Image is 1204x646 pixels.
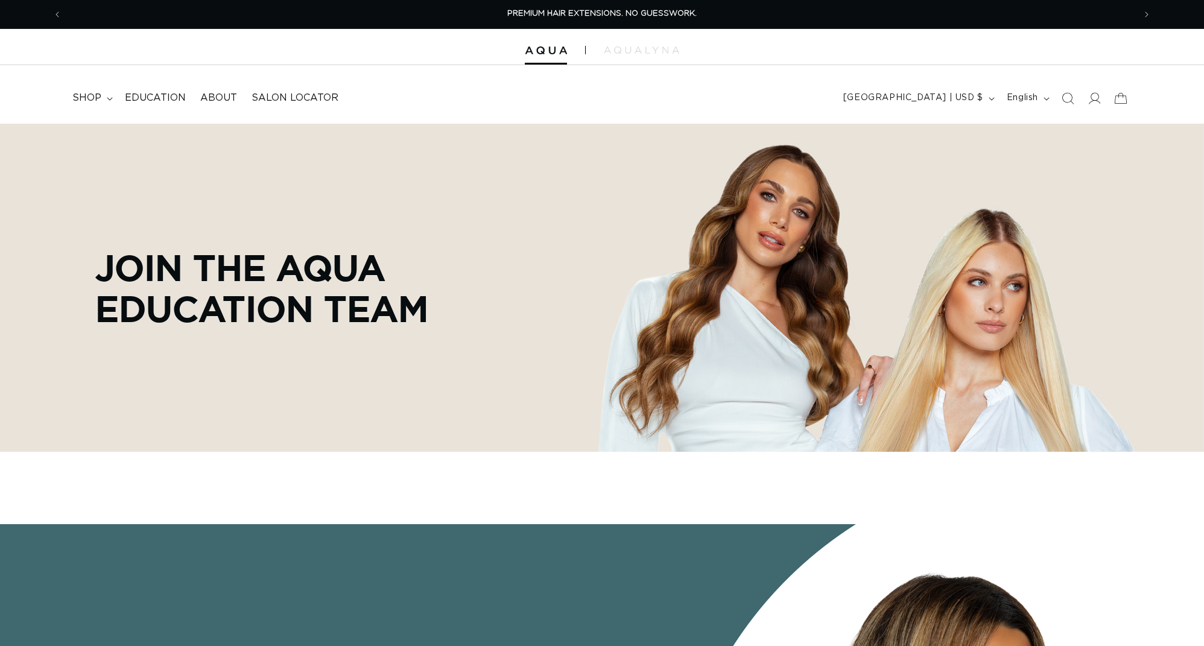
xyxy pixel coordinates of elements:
a: Education [118,84,193,112]
span: English [1007,92,1038,104]
a: About [193,84,244,112]
button: Previous announcement [44,3,71,26]
img: aqualyna.com [604,46,679,54]
summary: shop [65,84,118,112]
span: shop [72,92,101,104]
span: Education [125,92,186,104]
span: [GEOGRAPHIC_DATA] | USD $ [843,92,983,104]
img: Aqua Hair Extensions [525,46,567,55]
span: PREMIUM HAIR EXTENSIONS. NO GUESSWORK. [507,10,697,17]
button: English [1000,87,1054,110]
p: Join the AQUA Education team [95,247,487,329]
span: Salon Locator [252,92,338,104]
a: Salon Locator [244,84,346,112]
span: About [200,92,237,104]
button: Next announcement [1133,3,1160,26]
button: [GEOGRAPHIC_DATA] | USD $ [836,87,1000,110]
summary: Search [1054,85,1081,112]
